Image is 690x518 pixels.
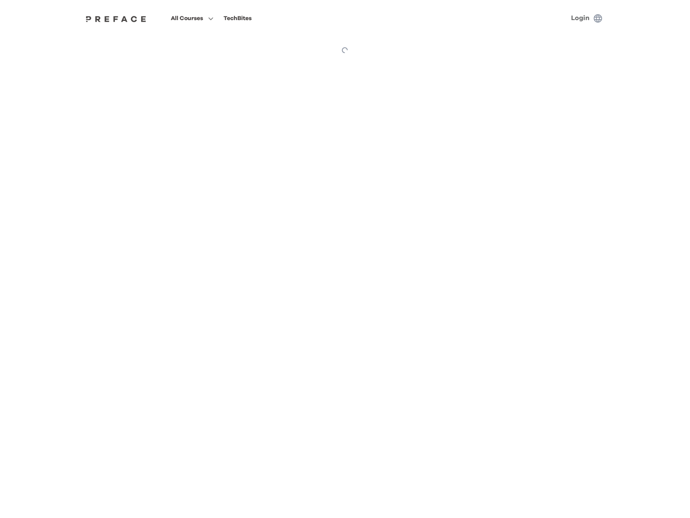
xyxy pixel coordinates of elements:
div: TechBites [224,13,252,23]
button: All Courses [168,13,216,24]
a: Login [571,15,590,21]
span: All Courses [171,13,203,23]
img: Preface Logo [84,15,148,22]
